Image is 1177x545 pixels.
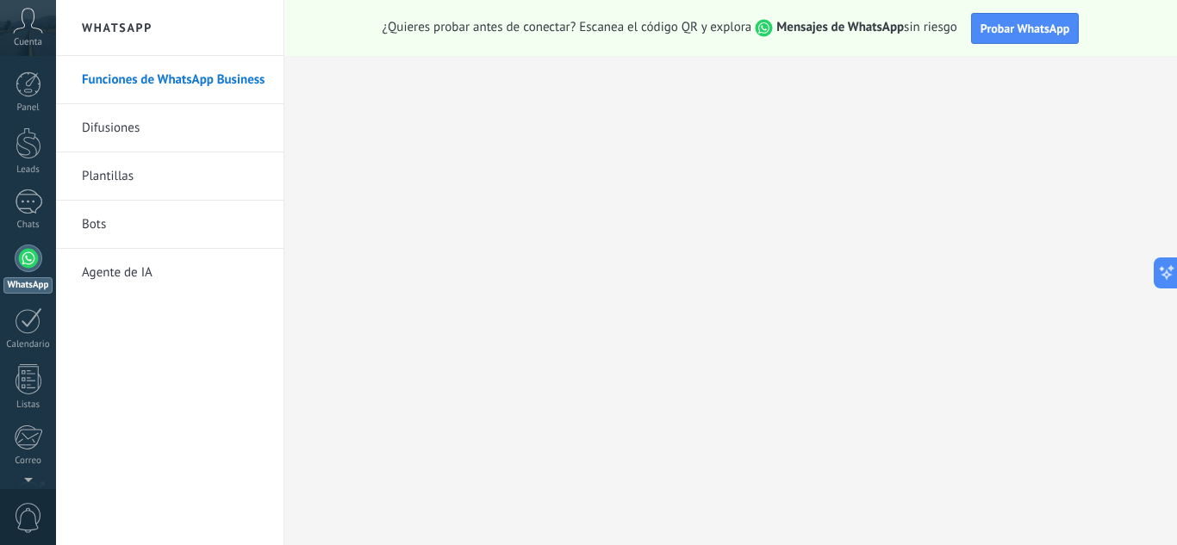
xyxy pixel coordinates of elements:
div: Chats [3,220,53,231]
a: Bots [82,201,266,249]
span: Cuenta [14,37,42,48]
div: Panel [3,102,53,114]
li: Plantillas [56,152,283,201]
a: Difusiones [82,104,266,152]
li: Difusiones [56,104,283,152]
li: Funciones de WhatsApp Business [56,56,283,104]
div: WhatsApp [3,277,53,294]
div: Correo [3,455,53,467]
div: Leads [3,164,53,176]
div: Calendario [3,339,53,350]
button: Probar WhatsApp [971,13,1080,44]
li: Bots [56,201,283,249]
span: ¿Quieres probar antes de conectar? Escanea el código QR y explora sin riesgo [383,19,957,37]
a: Funciones de WhatsApp Business [82,56,266,104]
span: Probar WhatsApp [981,21,1070,36]
a: Agente de IA [82,249,266,297]
div: Listas [3,399,53,411]
strong: Mensajes de WhatsApp [776,19,904,35]
a: Plantillas [82,152,266,201]
li: Agente de IA [56,249,283,296]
